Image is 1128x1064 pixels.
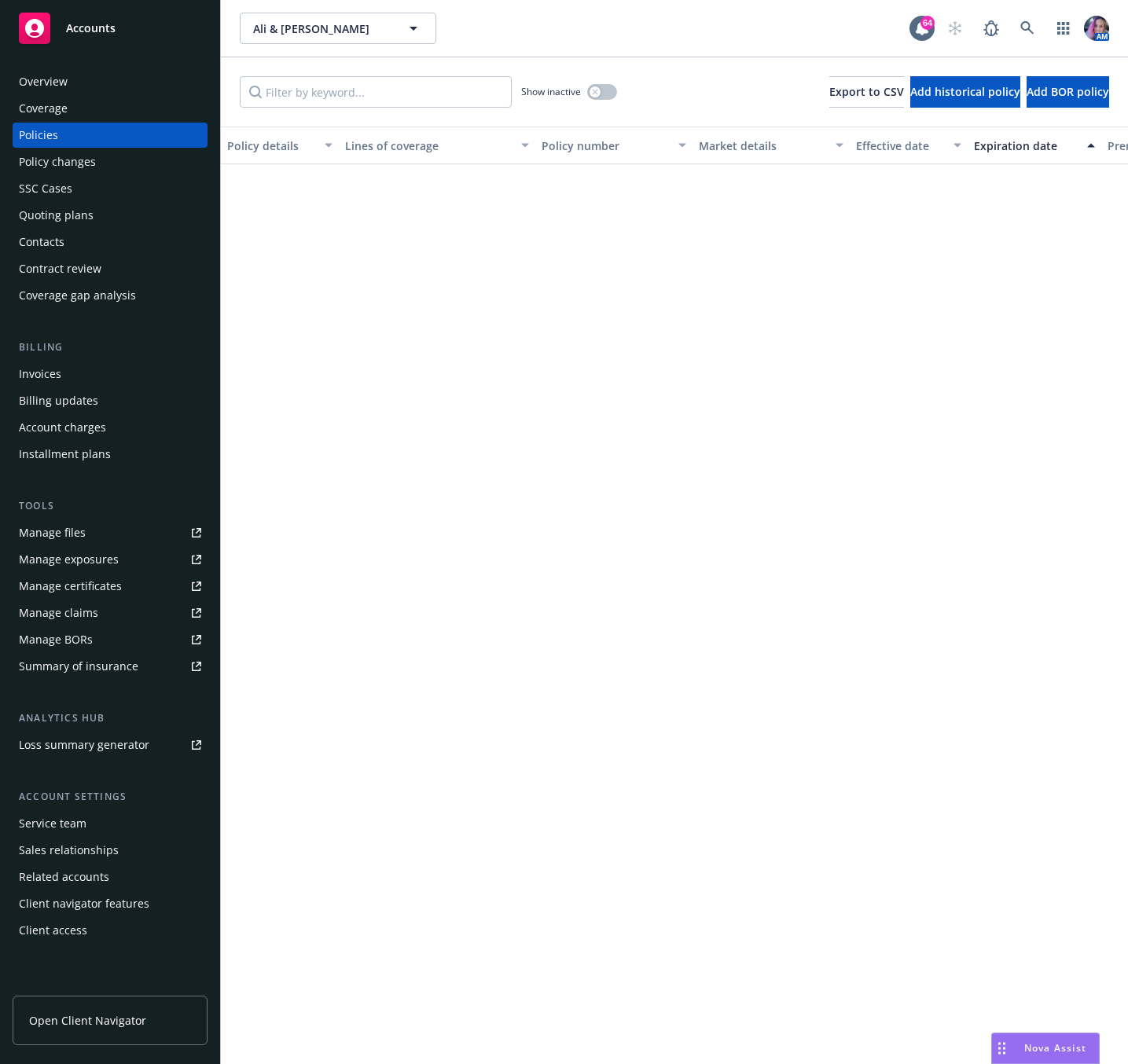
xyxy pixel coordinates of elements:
div: Effective date [856,138,944,154]
span: Nova Assist [1024,1041,1086,1055]
div: Policy details [227,138,315,154]
div: Policies [19,123,58,148]
div: Account settings [13,789,208,805]
div: Policy number [542,138,669,154]
div: Invoices [19,361,61,387]
div: Contract review [19,256,101,281]
a: Coverage [13,96,208,121]
span: Accounts [66,22,116,35]
a: Client navigator features [13,891,208,916]
div: Manage claims [19,600,98,626]
div: Market details [699,138,826,154]
a: Contract review [13,256,208,281]
a: Start snowing [939,13,971,44]
a: Policy changes [13,149,208,174]
a: Billing updates [13,388,208,413]
img: photo [1084,16,1109,41]
span: Ali & [PERSON_NAME] [253,20,389,37]
a: Account charges [13,415,208,440]
div: Billing [13,339,208,355]
a: Invoices [13,361,208,387]
span: Show inactive [521,85,581,98]
span: Add BOR policy [1027,84,1109,99]
a: Coverage gap analysis [13,283,208,308]
a: Manage files [13,520,208,545]
a: Installment plans [13,442,208,467]
button: Add BOR policy [1027,76,1109,108]
div: Service team [19,811,86,836]
a: Manage certificates [13,574,208,599]
a: Switch app [1048,13,1079,44]
div: Sales relationships [19,838,119,863]
div: Lines of coverage [345,138,512,154]
a: Manage exposures [13,547,208,572]
div: Related accounts [19,864,109,890]
button: Ali & [PERSON_NAME] [240,13,436,44]
div: Manage exposures [19,547,119,572]
a: Manage BORs [13,627,208,652]
div: Overview [19,69,68,94]
div: Summary of insurance [19,654,138,679]
a: Overview [13,69,208,94]
div: Drag to move [992,1033,1012,1063]
button: Policy number [535,127,693,164]
div: Account charges [19,415,106,440]
a: Contacts [13,229,208,255]
a: Report a Bug [976,13,1007,44]
button: Lines of coverage [339,127,535,164]
a: SSC Cases [13,176,208,201]
a: Summary of insurance [13,654,208,679]
button: Expiration date [968,127,1101,164]
div: Policy changes [19,149,96,174]
div: Manage certificates [19,574,122,599]
a: Loss summary generator [13,732,208,758]
div: Manage files [19,520,86,545]
div: Billing updates [19,388,98,413]
div: Manage BORs [19,627,93,652]
span: Add historical policy [910,84,1020,99]
span: Export to CSV [829,84,904,99]
a: Quoting plans [13,203,208,228]
div: Client navigator features [19,891,149,916]
input: Filter by keyword... [240,76,512,108]
button: Effective date [850,127,968,164]
button: Export to CSV [829,76,904,108]
span: Open Client Navigator [29,1012,146,1029]
div: Installment plans [19,442,111,467]
div: SSC Cases [19,176,72,201]
div: Tools [13,498,208,514]
div: Coverage gap analysis [19,283,136,308]
button: Nova Assist [991,1033,1100,1064]
div: Loss summary generator [19,732,149,758]
a: Sales relationships [13,838,208,863]
a: Related accounts [13,864,208,890]
div: Quoting plans [19,203,94,228]
a: Search [1012,13,1043,44]
div: Analytics hub [13,710,208,726]
button: Add historical policy [910,76,1020,108]
div: 64 [920,13,935,27]
a: Service team [13,811,208,836]
button: Policy details [221,127,339,164]
a: Manage claims [13,600,208,626]
div: Expiration date [974,138,1078,154]
div: Contacts [19,229,64,255]
a: Policies [13,123,208,148]
a: Accounts [13,6,208,50]
button: Market details [693,127,850,164]
div: Client access [19,918,87,943]
a: Client access [13,918,208,943]
div: Coverage [19,96,68,121]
